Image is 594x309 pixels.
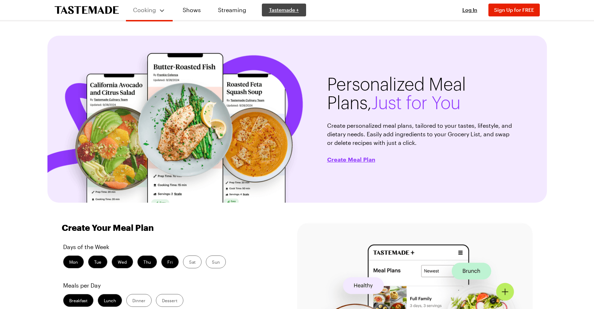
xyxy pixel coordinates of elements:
[494,7,534,13] span: Sign Up for FREE
[269,6,299,14] span: Tastemade +
[371,95,461,112] span: Just for You
[63,281,274,290] p: Meals per Day
[133,3,166,17] button: Cooking
[327,121,513,147] p: Create personalized meal plans, tailored to your tastes, lifestyle, and dietary needs. Easily add...
[63,255,84,268] label: Mon
[327,76,513,113] h1: Personalized Meal Plans,
[88,255,107,268] label: Tue
[456,6,484,14] button: Log In
[327,156,375,163] button: Create Meal Plan
[161,255,179,268] label: Fri
[63,294,93,307] label: Breakfast
[112,255,133,268] label: Wed
[47,41,306,203] img: personalized meal plans banner
[126,294,152,307] label: Dinner
[98,294,122,307] label: Lunch
[488,4,540,16] button: Sign Up for FREE
[206,255,226,268] label: Sun
[462,7,477,13] span: Log In
[137,255,157,268] label: Thu
[62,223,154,233] h1: Create Your Meal Plan
[133,6,156,13] span: Cooking
[63,243,274,251] p: Days of the Week
[262,4,306,16] a: Tastemade +
[183,255,202,268] label: Sat
[55,6,119,14] a: To Tastemade Home Page
[156,294,183,307] label: Dessert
